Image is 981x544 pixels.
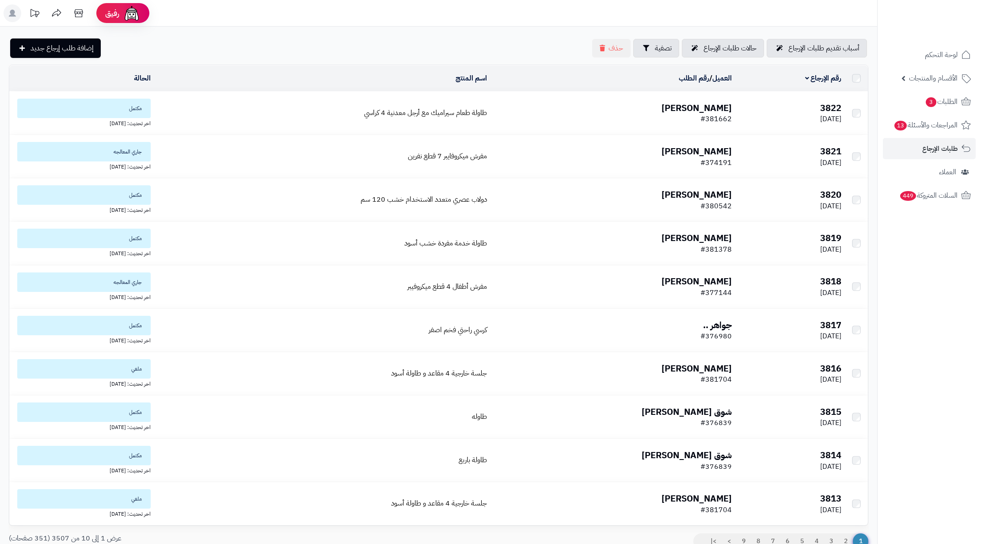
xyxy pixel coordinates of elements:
span: [DATE] [820,244,841,255]
a: طاولة باربع [459,455,487,465]
b: 3819 [820,231,841,245]
span: [DATE] [820,287,841,298]
span: [DATE] [820,461,841,472]
img: ai-face.png [123,4,141,22]
span: ملغي [17,359,151,379]
span: #376980 [700,331,732,341]
span: كرسي راحتي فخم اصفر [429,325,487,335]
span: [DATE] [820,114,841,124]
div: اخر تحديث: [DATE] [13,161,151,171]
b: [PERSON_NAME] [662,275,732,288]
b: [PERSON_NAME] [662,231,732,245]
b: 3815 [820,405,841,418]
span: دولاب عصري متعدد الاستخدام خشب 120 سم [361,194,487,205]
span: [DATE] [820,505,841,515]
span: حذف [608,43,623,54]
a: رقم الإرجاع [805,73,842,84]
span: مفرش أطفال 4 قطع ميكروفيبر [407,281,487,292]
span: #381704 [700,374,732,385]
a: العملاء [883,161,976,183]
div: اخر تحديث: [DATE] [13,248,151,257]
b: [PERSON_NAME] [662,101,732,115]
span: #376839 [700,461,732,472]
b: 3816 [820,362,841,375]
span: طلبات الإرجاع [922,142,958,155]
span: ملغي [17,489,151,509]
a: حالات طلبات الإرجاع [682,39,764,57]
a: المراجعات والأسئلة13 [883,115,976,136]
div: اخر تحديث: [DATE] [13,422,151,431]
span: #381662 [700,114,732,124]
span: تصفية [655,43,672,54]
b: [PERSON_NAME] [662,145,732,158]
a: رقم الطلب [679,73,709,84]
span: العملاء [939,166,956,178]
span: الأقسام والمنتجات [909,72,958,84]
div: عرض 1 إلى 10 من 3507 (351 صفحات) [2,533,439,544]
span: [DATE] [820,331,841,341]
span: #374191 [700,157,732,168]
span: #381378 [700,244,732,255]
a: طاوله [472,411,487,422]
a: جلسة خارجية 4 مقاعد و طاولة أسود [391,498,487,509]
a: العميل [712,73,732,84]
span: مكتمل [17,446,151,465]
span: [DATE] [820,157,841,168]
button: حذف [592,39,631,57]
a: لوحة التحكم [883,44,976,65]
span: #380542 [700,201,732,211]
span: أسباب تقديم طلبات الإرجاع [788,43,859,54]
span: المراجعات والأسئلة [894,119,958,131]
td: / [490,65,735,91]
b: جواهر .. [703,318,732,332]
span: #376839 [700,418,732,428]
a: جلسة خارجية 4 مقاعد و طاولة أسود [391,368,487,379]
a: طاولة طعام سيراميك مع أرجل معدنية 4 كراسي [364,107,487,118]
a: الحالة [134,73,151,84]
span: مكتمل [17,229,151,248]
span: 449 [900,191,916,201]
span: مكتمل [17,402,151,422]
a: مفرش ميكروفايبر 7 قطع نفرين [408,151,487,161]
a: السلات المتروكة449 [883,185,976,206]
b: 3814 [820,448,841,462]
span: جاري المعالجه [17,272,151,292]
a: اسم المنتج [456,73,487,84]
b: [PERSON_NAME] [662,362,732,375]
button: تصفية [633,39,679,57]
div: اخر تحديث: [DATE] [13,292,151,301]
b: 3820 [820,188,841,201]
span: حالات طلبات الإرجاع [703,43,757,54]
span: مكتمل [17,185,151,205]
div: اخر تحديث: [DATE] [13,118,151,127]
span: السلات المتروكة [899,189,958,202]
span: الطلبات [925,96,958,108]
b: 3813 [820,492,841,505]
a: طاولة خدمة مفردة خشب أسود [404,238,487,249]
div: اخر تحديث: [DATE] [13,379,151,388]
img: logo-2.png [921,25,973,43]
a: تحديثات المنصة [23,4,46,24]
span: [DATE] [820,201,841,211]
span: [DATE] [820,418,841,428]
b: 3822 [820,101,841,115]
span: مكتمل [17,99,151,118]
b: 3818 [820,275,841,288]
b: شوق [PERSON_NAME] [642,448,732,462]
a: أسباب تقديم طلبات الإرجاع [767,39,867,57]
a: الطلبات3 [883,91,976,112]
span: #377144 [700,287,732,298]
span: جاري المعالجه [17,142,151,161]
b: [PERSON_NAME] [662,188,732,201]
b: [PERSON_NAME] [662,492,732,505]
span: 13 [894,121,907,130]
span: إضافة طلب إرجاع جديد [30,43,94,54]
div: اخر تحديث: [DATE] [13,205,151,214]
span: لوحة التحكم [925,49,958,61]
